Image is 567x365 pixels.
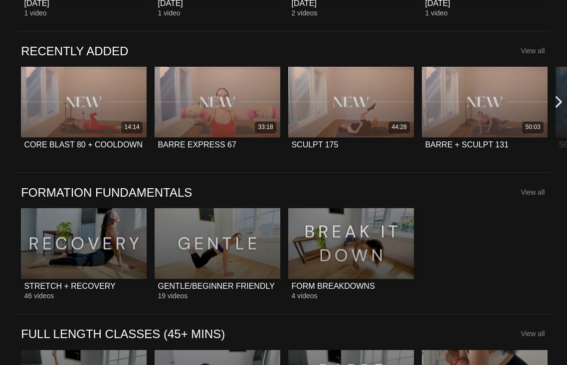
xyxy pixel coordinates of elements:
span: 1 video [24,9,46,17]
span: 4 videos [291,292,317,300]
span: 1 video [425,9,447,17]
a: SCULPT 17544:28SCULPT 175 [288,67,414,158]
a: CORE BLAST 80 + COOLDOWN14:14CORE BLAST 80 + COOLDOWN [21,67,147,158]
div: SCULPT 175 [291,140,338,149]
a: STRETCH + RECOVERYSTRETCH + RECOVERY46 videos [21,208,147,300]
a: BARRE EXPRESS 6733:18BARRE EXPRESS 67 [155,67,280,158]
div: GENTLE/BEGINNER FRIENDLY [158,281,274,291]
div: STRETCH + RECOVERY [24,281,115,291]
div: 50:03 [526,123,541,131]
span: 2 videos [291,9,317,17]
div: CORE BLAST 80 + COOLDOWN [24,140,143,149]
a: GENTLE/BEGINNER FRIENDLYGENTLE/BEGINNER FRIENDLY19 videos [155,208,280,300]
span: 46 videos [24,292,54,300]
span: 19 videos [158,292,188,300]
div: BARRE EXPRESS 67 [158,140,236,149]
a: FORM BREAKDOWNSFORM BREAKDOWNS4 videos [288,208,414,300]
div: 44:28 [392,123,407,131]
a: View all [521,330,545,338]
a: RECENTLY ADDED [21,43,128,59]
a: FULL LENGTH CLASSES (45+ MINS) [21,326,225,342]
a: FORMATION FUNDAMENTALS [21,185,192,200]
a: View all [521,188,545,196]
div: FORM BREAKDOWNS [291,281,375,291]
a: View all [521,47,545,55]
div: 33:18 [258,123,273,131]
span: 1 video [158,9,180,17]
div: BARRE + SCULPT 131 [425,140,508,149]
div: 14:14 [125,123,140,131]
a: BARRE + SCULPT 13150:03BARRE + SCULPT 131 [422,67,548,158]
